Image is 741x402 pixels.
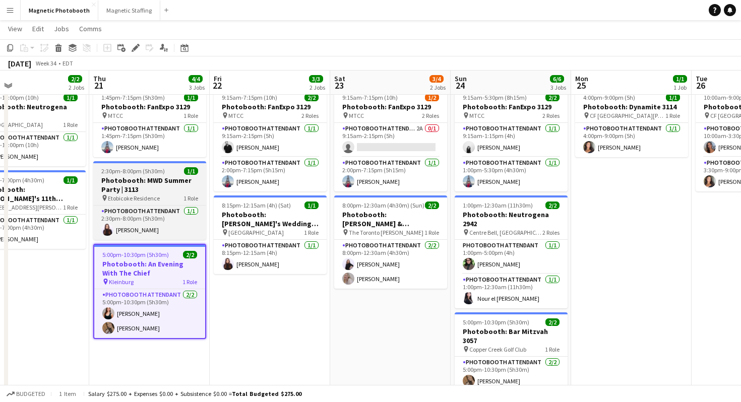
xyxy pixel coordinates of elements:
span: Kleinburg [109,278,134,286]
h3: Photobooth: Bar Mitzvah 3057 [455,327,568,345]
div: Salary $275.00 + Expenses $0.00 + Subsistence $0.00 = [88,390,301,397]
span: 1/1 [184,94,198,101]
h3: Photobooth: Dynamite 3114 [575,102,688,111]
span: 1/1 [64,176,78,184]
div: EDT [63,59,73,67]
span: MTCC [469,112,484,119]
span: Tue [696,74,707,83]
h3: Photobooth: [PERSON_NAME] & [PERSON_NAME]'s Wedding 2955 [334,210,447,228]
div: 1:00pm-12:30am (11h30m) (Mon)2/2Photobooth: Neutrogena 2942 Centre Bell, [GEOGRAPHIC_DATA]2 Roles... [455,195,568,308]
span: 2/2 [545,94,560,101]
span: 1 item [55,390,80,397]
span: 2:30pm-8:00pm (5h30m) [101,167,165,175]
div: 3 Jobs [189,84,205,91]
span: 1/1 [64,94,78,101]
span: 1 Role [63,121,78,128]
span: 8:00pm-12:30am (4h30m) (Sun) [342,202,424,209]
span: Sat [334,74,345,83]
span: 1:00pm-12:30am (11h30m) (Mon) [463,202,545,209]
span: Centre Bell, [GEOGRAPHIC_DATA] [469,229,542,236]
h3: Photobooth: FanExpo 3129 [93,102,206,111]
span: 2/2 [304,94,319,101]
app-job-card: 9:15am-7:15pm (10h)1/2Photobooth: FanExpo 3129 MTCC2 RolesPhotobooth Attendant2A0/19:15am-2:15pm ... [334,88,447,191]
button: Budgeted [5,388,47,399]
span: 1/1 [673,75,687,83]
span: 9:15am-7:15pm (10h) [342,94,398,101]
span: 4:00pm-9:00pm (5h) [583,94,635,101]
span: 1/1 [184,167,198,175]
a: Comms [75,22,106,35]
span: 6/6 [550,75,564,83]
app-card-role: Photobooth Attendant1/19:15am-2:15pm (5h)[PERSON_NAME] [214,123,327,157]
span: Comms [79,24,102,33]
span: MTCC [228,112,243,119]
span: 4/4 [189,75,203,83]
span: Sun [455,74,467,83]
h3: Photobooth: An Evening With The Chief [94,259,205,278]
span: 1 Role [183,112,198,119]
a: View [4,22,26,35]
span: 1 Role [182,278,197,286]
span: 21 [92,80,106,91]
span: Edit [32,24,44,33]
span: MTCC [349,112,364,119]
span: Thu [93,74,106,83]
h3: Photobooth: MWD Summer Party | 3113 [93,176,206,194]
span: Week 34 [33,59,58,67]
span: 1/2 [425,94,439,101]
div: 9:15am-7:15pm (10h)2/2Photobooth: FanExpo 3129 MTCC2 RolesPhotobooth Attendant1/19:15am-2:15pm (5... [214,88,327,191]
span: 1 Role [63,204,78,211]
app-job-card: 2:30pm-8:00pm (5h30m)1/1Photobooth: MWD Summer Party | 3113 Etobicoke Residence1 RolePhotobooth A... [93,161,206,240]
span: MTCC [108,112,123,119]
app-job-card: 8:15pm-12:15am (4h) (Sat)1/1Photobooth: [PERSON_NAME]'s Wedding 2686 [GEOGRAPHIC_DATA]1 RolePhoto... [214,195,327,274]
span: 1 Role [304,229,319,236]
span: 3/3 [309,75,323,83]
div: 9:15am-5:30pm (8h15m)2/2Photobooth: FanExpo 3129 MTCC2 RolesPhotobooth Attendant1/19:15am-1:15pm ... [455,88,568,191]
span: 9:15am-5:30pm (8h15m) [463,94,527,101]
span: 3/4 [429,75,444,83]
div: 2 Jobs [430,84,446,91]
span: 25 [574,80,588,91]
app-card-role: Photobooth Attendant1/18:15pm-12:15am (4h)[PERSON_NAME] [214,240,327,274]
span: Total Budgeted $275.00 [232,390,301,397]
app-job-card: 5:00pm-10:30pm (5h30m)2/2Photobooth: An Evening With The Chief Kleinburg1 RolePhotobooth Attendan... [93,244,206,339]
div: 2 Jobs [69,84,84,91]
span: CF [GEOGRAPHIC_DATA][PERSON_NAME] [590,112,665,119]
span: 5:00pm-10:30pm (5h30m) [463,318,529,326]
app-card-role: Photobooth Attendant1/11:00pm-12:30am (11h30m)Nour el [PERSON_NAME] [455,274,568,308]
app-card-role: Photobooth Attendant1/11:00pm-5:00pm (4h)[PERSON_NAME] [455,240,568,274]
app-card-role: Photobooth Attendant2A0/19:15am-2:15pm (5h) [334,123,447,157]
app-card-role: Photobooth Attendant1/11:45pm-7:15pm (5h30m)[PERSON_NAME] [93,123,206,157]
span: Mon [575,74,588,83]
span: 2/2 [425,202,439,209]
span: 2/2 [68,75,82,83]
button: Magnetic Staffing [98,1,160,20]
span: 1 Role [183,194,198,202]
span: 23 [333,80,345,91]
span: 2/2 [545,318,560,326]
app-card-role: Photobooth Attendant2/25:00pm-10:30pm (5h30m)[PERSON_NAME][PERSON_NAME] [94,289,205,338]
h3: Photobooth: FanExpo 3129 [455,102,568,111]
h3: Photobooth: Neutrogena 2942 [455,210,568,228]
h3: Photobooth: [PERSON_NAME]'s Wedding 2686 [214,210,327,228]
div: 8:00pm-12:30am (4h30m) (Sun)2/2Photobooth: [PERSON_NAME] & [PERSON_NAME]'s Wedding 2955 The Toron... [334,195,447,289]
span: Jobs [54,24,69,33]
span: 5:00pm-10:30pm (5h30m) [102,251,169,258]
span: 22 [212,80,222,91]
span: 2 Roles [542,229,560,236]
span: 1/1 [666,94,680,101]
span: Copper Creek Golf Club [469,346,526,353]
app-card-role: Photobooth Attendant1/14:00pm-9:00pm (5h)[PERSON_NAME] [575,123,688,157]
app-card-role: Photobooth Attendant1/12:00pm-7:15pm (5h15m)[PERSON_NAME] [214,157,327,191]
span: 24 [453,80,467,91]
app-card-role: Photobooth Attendant1/12:00pm-7:15pm (5h15m)[PERSON_NAME] [334,157,447,191]
app-card-role: Photobooth Attendant1/11:00pm-5:30pm (4h30m)[PERSON_NAME] [455,157,568,191]
span: 1 Role [665,112,680,119]
span: 8:15pm-12:15am (4h) (Sat) [222,202,291,209]
span: The Toronto [PERSON_NAME] [349,229,423,236]
span: [GEOGRAPHIC_DATA] [228,229,284,236]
